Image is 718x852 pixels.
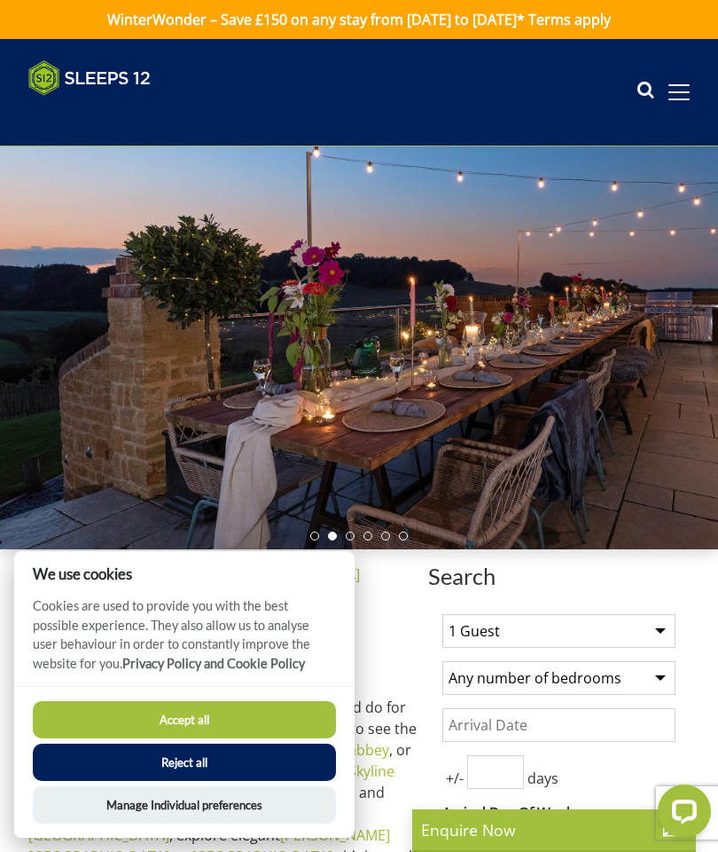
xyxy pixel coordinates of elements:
[442,708,675,742] input: Arrival Date
[33,786,336,824] button: Manage Individual preferences
[122,656,305,671] a: Privacy Policy and Cookie Policy
[28,60,151,96] img: Sleeps 12
[442,802,675,824] label: Arrival Day Of Week
[442,768,467,789] span: +/-
[428,564,690,588] span: Search
[28,804,354,845] a: SS [GEOGRAPHIC_DATA]
[33,744,336,781] button: Reject all
[524,768,562,789] span: days
[644,777,718,852] iframe: LiveChat chat widget
[33,701,336,738] button: Accept all
[14,565,355,582] h2: We use cookies
[348,740,389,760] a: abbey
[14,596,355,686] p: Cookies are used to provide you with the best possible experience. They also allow us to analyse ...
[421,818,687,841] p: Enquire Now
[20,106,206,122] iframe: Customer reviews powered by Trustpilot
